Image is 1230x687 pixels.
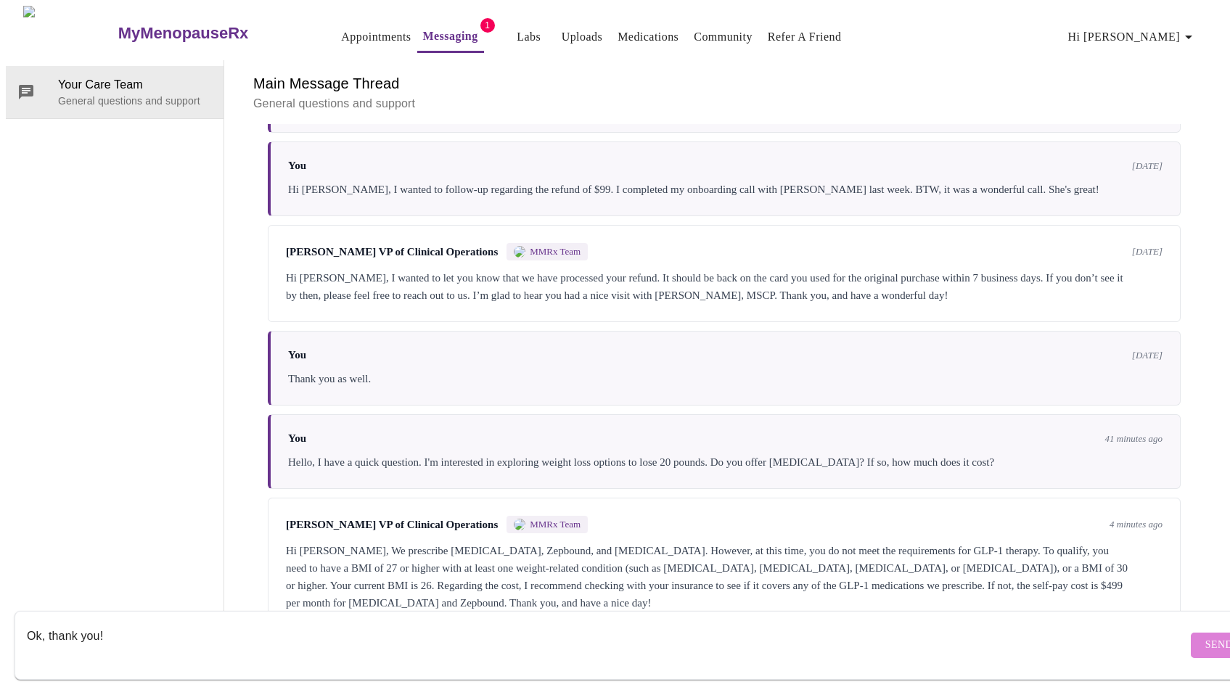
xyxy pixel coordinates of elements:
[335,22,417,52] button: Appointments
[1105,433,1163,445] span: 41 minutes ago
[286,246,498,258] span: [PERSON_NAME] VP of Clinical Operations
[514,519,525,530] img: MMRX
[6,66,224,118] div: Your Care TeamGeneral questions and support
[288,160,306,172] span: You
[514,246,525,258] img: MMRX
[768,27,842,47] a: Refer a Friend
[288,432,306,445] span: You
[688,22,758,52] button: Community
[694,27,753,47] a: Community
[1132,160,1163,172] span: [DATE]
[517,27,541,47] a: Labs
[562,27,603,47] a: Uploads
[1132,350,1163,361] span: [DATE]
[288,181,1163,198] div: Hi [PERSON_NAME], I wanted to follow-up regarding the refund of $99. I completed my onboarding ca...
[1110,519,1163,530] span: 4 minutes ago
[27,622,1187,668] textarea: Send a message about your appointment
[288,370,1163,387] div: Thank you as well.
[23,6,116,60] img: MyMenopauseRx Logo
[58,94,212,108] p: General questions and support
[480,18,495,33] span: 1
[1132,246,1163,258] span: [DATE]
[286,269,1163,304] div: Hi [PERSON_NAME], I wanted to let you know that we have processed your refund. It should be back ...
[253,72,1195,95] h6: Main Message Thread
[341,27,411,47] a: Appointments
[556,22,609,52] button: Uploads
[423,26,478,46] a: Messaging
[288,349,306,361] span: You
[286,519,498,531] span: [PERSON_NAME] VP of Clinical Operations
[530,519,581,530] span: MMRx Team
[762,22,848,52] button: Refer a Friend
[253,95,1195,112] p: General questions and support
[417,22,484,53] button: Messaging
[1068,27,1197,47] span: Hi [PERSON_NAME]
[116,8,306,59] a: MyMenopauseRx
[58,76,212,94] span: Your Care Team
[612,22,684,52] button: Medications
[618,27,678,47] a: Medications
[530,246,581,258] span: MMRx Team
[118,24,249,43] h3: MyMenopauseRx
[286,542,1163,612] div: Hi [PERSON_NAME], We prescribe [MEDICAL_DATA], Zepbound, and [MEDICAL_DATA]. However, at this tim...
[1062,22,1203,52] button: Hi [PERSON_NAME]
[288,453,1163,471] div: Hello, I have a quick question. I'm interested in exploring weight loss options to lose 20 pounds...
[506,22,552,52] button: Labs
